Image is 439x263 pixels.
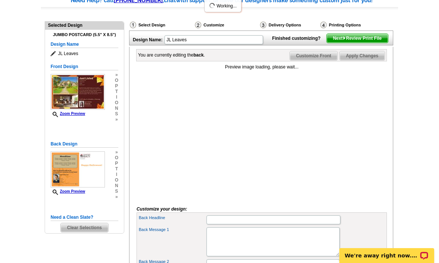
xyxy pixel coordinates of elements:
[115,177,118,183] span: o
[115,78,118,83] span: o
[115,183,118,189] span: n
[137,206,187,212] i: Customize your design:
[51,41,118,48] h5: Design Name
[130,22,136,28] img: Select Design
[51,32,118,37] h4: Jumbo Postcard (5.5" x 8.5")
[272,36,325,41] strong: Finished customizing?
[340,51,385,60] span: Apply Changes
[115,100,118,106] span: o
[195,22,201,28] img: Customize
[139,215,206,221] label: Back Headline
[327,34,388,43] span: Next Review Print File
[260,22,266,28] img: Delivery Options
[133,37,163,42] strong: Design Name:
[138,52,205,58] div: You are currently editing the .
[51,141,118,148] h5: Back Design
[115,155,118,161] span: o
[137,64,387,70] div: Preview image loading, please wait...
[61,223,108,232] span: Clear Selections
[115,89,118,94] span: t
[129,21,194,31] div: Select Design
[51,214,118,221] h5: Need a Clean Slate?
[320,22,327,28] img: Printing Options & Summary
[115,94,118,100] span: i
[115,172,118,177] span: i
[51,112,85,116] a: Zoom Preview
[259,21,320,29] div: Delivery Options
[115,166,118,172] span: t
[320,21,386,29] div: Printing Options
[290,51,338,60] span: Customize Front
[343,36,346,40] img: button-next-arrow-white.png
[193,52,204,58] b: back
[115,194,118,200] span: »
[115,111,118,117] span: s
[51,189,85,193] a: Zoom Preview
[115,83,118,89] span: p
[115,161,118,166] span: p
[51,63,118,70] h5: Front Design
[139,227,206,233] label: Back Message 1
[115,117,118,122] span: »
[51,50,118,57] span: JL Leaves
[334,240,439,263] iframe: LiveChat chat widget
[115,106,118,111] span: n
[45,22,124,29] div: Selected Design
[209,3,215,9] img: loading...
[194,21,259,31] div: Customize
[51,151,105,187] img: GENPJBhalloweenJLJS_SAMPLE.jpg
[51,74,105,110] img: GENREPJF_JL_Leaves_all.jpg
[115,150,118,155] span: »
[115,72,118,78] span: »
[115,189,118,194] span: s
